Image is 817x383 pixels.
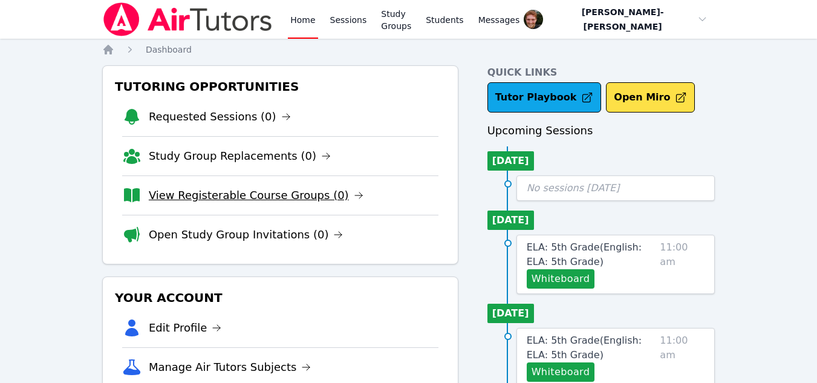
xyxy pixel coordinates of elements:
h3: Tutoring Opportunities [112,76,448,97]
span: Messages [478,14,520,26]
span: ELA: 5th Grade ( English: ELA: 5th Grade ) [527,241,642,267]
a: Open Study Group Invitations (0) [149,226,343,243]
img: Air Tutors [102,2,273,36]
span: 11:00 am [660,333,705,382]
li: [DATE] [487,211,534,230]
button: Whiteboard [527,362,595,382]
a: Study Group Replacements (0) [149,148,331,165]
li: [DATE] [487,304,534,323]
a: ELA: 5th Grade(English: ELA: 5th Grade) [527,240,656,269]
span: Dashboard [146,45,192,54]
a: Manage Air Tutors Subjects [149,359,311,376]
button: Open Miro [606,82,695,113]
h4: Quick Links [487,65,715,80]
li: [DATE] [487,151,534,171]
h3: Upcoming Sessions [487,122,715,139]
a: Edit Profile [149,319,222,336]
a: Tutor Playbook [487,82,602,113]
span: 11:00 am [660,240,705,289]
a: Dashboard [146,44,192,56]
button: Whiteboard [527,269,595,289]
nav: Breadcrumb [102,44,715,56]
a: ELA: 5th Grade(English: ELA: 5th Grade) [527,333,656,362]
span: ELA: 5th Grade ( English: ELA: 5th Grade ) [527,335,642,361]
a: Requested Sessions (0) [149,108,291,125]
a: View Registerable Course Groups (0) [149,187,363,204]
span: No sessions [DATE] [527,182,620,194]
h3: Your Account [112,287,448,309]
